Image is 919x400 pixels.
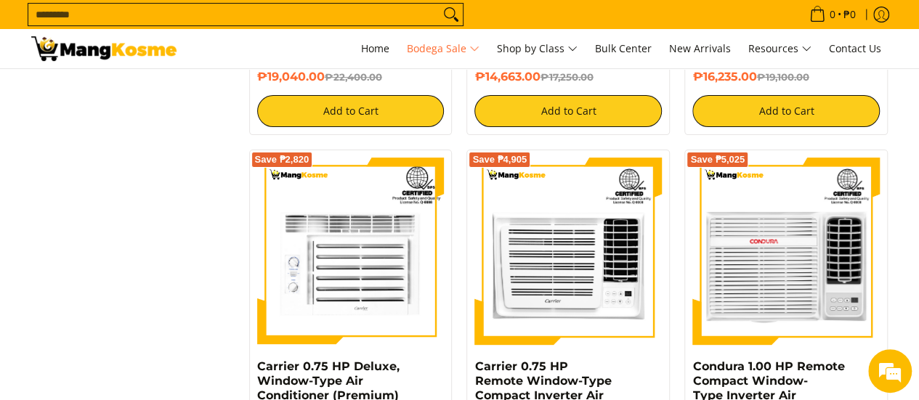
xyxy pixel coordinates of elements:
[255,155,309,164] span: Save ₱2,820
[361,41,389,55] span: Home
[191,29,888,68] nav: Main Menu
[805,7,860,23] span: •
[472,155,527,164] span: Save ₱4,905
[474,95,662,127] button: Add to Cart
[690,155,745,164] span: Save ₱5,025
[257,95,445,127] button: Add to Cart
[662,29,738,68] a: New Arrivals
[595,41,652,55] span: Bulk Center
[84,112,201,258] span: We're online!
[7,255,277,306] textarea: Type your message and hit 'Enter'
[31,36,177,61] img: Bodega Sale l Mang Kosme: Cost-Efficient &amp; Quality Home Appliances
[756,71,809,83] del: ₱19,100.00
[741,29,819,68] a: Resources
[407,40,479,58] span: Bodega Sale
[588,29,659,68] a: Bulk Center
[440,4,463,25] button: Search
[829,41,881,55] span: Contact Us
[540,71,593,83] del: ₱17,250.00
[474,158,662,345] img: Carrier 0.75 HP Remote Window-Type Compact Inverter Air Conditioner (Premium)
[827,9,838,20] span: 0
[400,29,487,68] a: Bodega Sale
[354,29,397,68] a: Home
[822,29,888,68] a: Contact Us
[257,158,445,345] img: Carrier 0.75 HP Deluxe, Window-Type Air Conditioner (Premium)
[748,40,811,58] span: Resources
[76,81,244,100] div: Chat with us now
[238,7,273,42] div: Minimize live chat window
[497,40,578,58] span: Shop by Class
[692,158,880,345] img: Condura 1.00 HP Remote Compact Window-Type Inverter Air Conditioner (Premium)
[490,29,585,68] a: Shop by Class
[692,70,880,84] h6: ₱16,235.00
[325,71,382,83] del: ₱22,400.00
[841,9,858,20] span: ₱0
[692,95,880,127] button: Add to Cart
[474,70,662,84] h6: ₱14,663.00
[669,41,731,55] span: New Arrivals
[257,70,445,84] h6: ₱19,040.00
